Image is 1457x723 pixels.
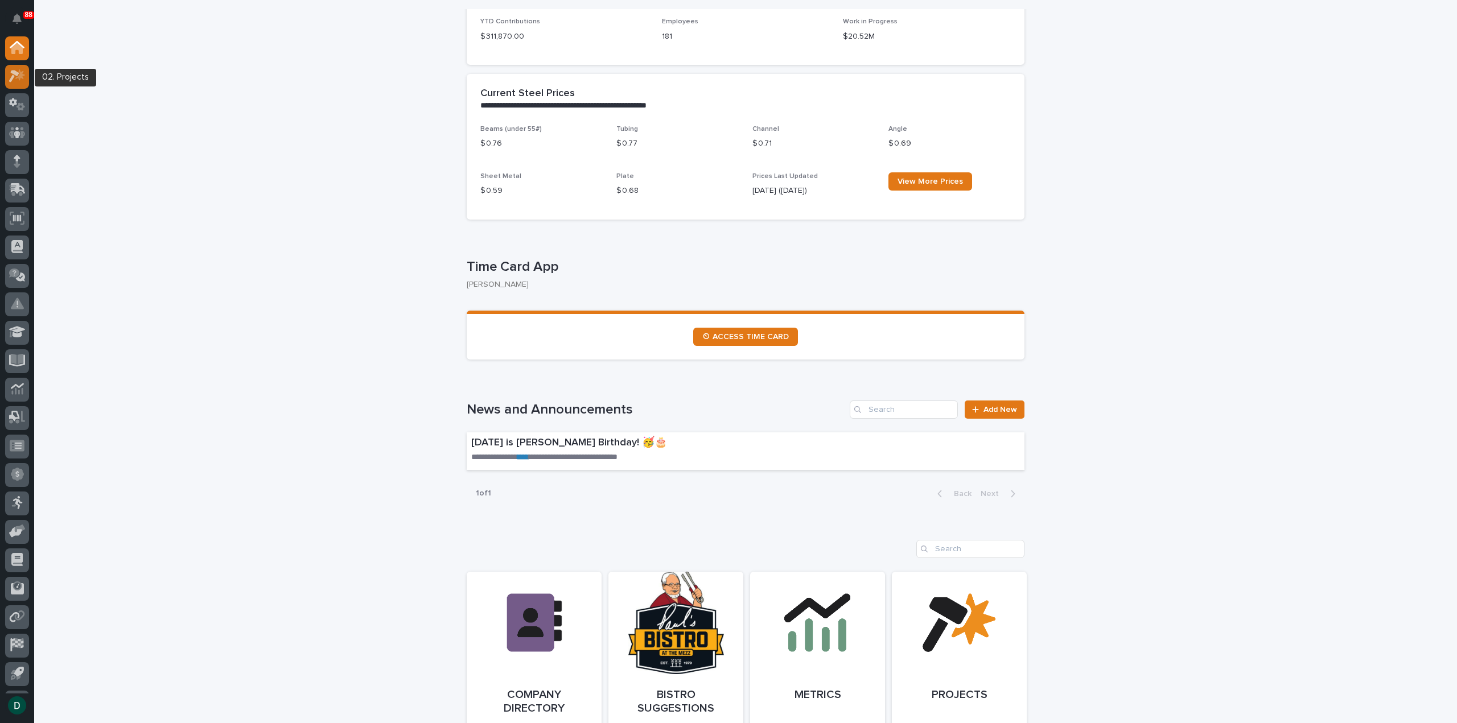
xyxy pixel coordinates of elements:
span: Next [981,490,1006,498]
span: Employees [662,18,698,25]
span: Sheet Metal [480,173,521,180]
p: $ 0.76 [480,138,603,150]
span: Tubing [616,126,638,133]
span: Plate [616,173,634,180]
input: Search [850,400,958,419]
p: $ 0.59 [480,185,603,197]
p: $ 0.77 [616,138,739,150]
span: Work in Progress [843,18,898,25]
p: $ 0.68 [616,185,739,197]
p: $ 0.71 [752,138,875,150]
p: $ 0.69 [888,138,1011,150]
span: Angle [888,126,907,133]
input: Search [916,540,1024,558]
span: Back [947,490,972,498]
p: [DATE] is [PERSON_NAME] Birthday! 🥳🎂 [471,437,859,449]
p: 181 [662,31,830,43]
p: [DATE] ([DATE]) [752,185,875,197]
span: Channel [752,126,779,133]
button: Back [928,489,976,499]
span: Add New [983,406,1017,414]
button: Next [976,489,1024,499]
a: Add New [965,400,1024,419]
a: View More Prices [888,172,972,191]
button: Notifications [5,7,29,31]
div: Notifications88 [14,14,29,32]
h1: News and Announcements [467,402,845,418]
a: ⏲ ACCESS TIME CARD [693,328,798,346]
p: 88 [25,11,32,19]
span: Beams (under 55#) [480,126,542,133]
p: [PERSON_NAME] [467,280,1015,290]
span: Prices Last Updated [752,173,818,180]
h2: Current Steel Prices [480,88,575,100]
p: $ 311,870.00 [480,31,648,43]
span: ⏲ ACCESS TIME CARD [702,333,789,341]
span: View More Prices [898,177,963,185]
p: 1 of 1 [467,480,500,507]
button: users-avatar [5,693,29,717]
span: YTD Contributions [480,18,540,25]
p: Time Card App [467,259,1020,275]
p: $20.52M [843,31,1011,43]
